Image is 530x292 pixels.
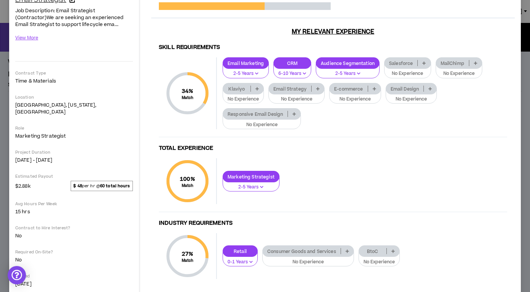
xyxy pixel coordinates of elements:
[15,232,133,239] p: No
[180,183,195,188] small: Match
[262,252,354,267] button: No Experience
[223,89,264,104] button: No Experience
[15,94,133,100] p: Location
[441,70,477,77] p: No Experience
[228,184,275,191] p: 2-5 Years
[223,252,258,267] button: 0-1 Years
[278,70,306,77] p: 6-10 Years
[15,149,133,155] p: Project Duration
[228,259,253,266] p: 0-1 Years
[274,60,311,66] p: CRM
[15,78,133,84] p: Time & Materials
[182,95,194,101] small: Match
[273,96,320,103] p: No Experience
[321,70,375,77] p: 2-5 Years
[228,96,259,103] p: No Experience
[15,6,133,28] p: Job Description: Email Strategist (Contractor)We are seeking an experienced Email Strategist to s...
[182,258,194,263] small: Match
[15,31,38,45] button: View More
[8,266,26,284] div: Open Intercom Messenger
[385,60,417,66] p: Salesforce
[15,208,133,215] p: 15 hrs
[267,259,349,266] p: No Experience
[15,249,133,255] p: Required On-Site?
[436,60,469,66] p: MailChimp
[316,64,380,78] button: 2-5 Years
[15,225,133,231] p: Contract to Hire Interest?
[316,60,379,66] p: Audience Segmentation
[228,122,296,128] p: No Experience
[384,64,431,78] button: No Experience
[71,181,133,191] span: per hr @
[273,64,311,78] button: 6-10 Years
[263,248,341,254] p: Consumer Goods and Services
[436,64,482,78] button: No Experience
[151,28,515,36] h3: My Relevant Experience
[159,220,507,227] h4: Industry Requirements
[223,86,250,92] p: Klaviyo
[159,145,507,152] h4: Total Experience
[15,256,133,263] p: No
[15,174,133,179] p: Estimated Payout
[15,133,66,140] span: Marketing Strategist
[100,183,130,189] strong: 60 total hours
[330,86,367,92] p: E-commerce
[15,281,133,287] p: [DATE]
[182,250,194,258] span: 27 %
[223,174,279,180] p: Marketing Strategist
[386,89,437,104] button: No Experience
[329,89,381,104] button: No Experience
[364,259,395,266] p: No Experience
[334,96,376,103] p: No Experience
[73,183,82,189] strong: $ 48
[223,177,280,192] button: 2-5 Years
[180,175,195,183] span: 100 %
[15,273,133,279] p: Posted
[223,111,288,117] p: Responsive Email Design
[389,70,426,77] p: No Experience
[359,248,386,254] p: BtoC
[223,60,268,66] p: Email Marketing
[268,89,325,104] button: No Experience
[15,102,133,115] p: [GEOGRAPHIC_DATA], [US_STATE], [GEOGRAPHIC_DATA]
[15,125,133,131] p: Role
[386,86,424,92] p: Email Design
[15,157,133,164] p: [DATE] - [DATE]
[223,248,257,254] p: Retail
[15,70,133,76] p: Contract Type
[269,86,311,92] p: Email Strategy
[159,44,507,51] h4: Skill Requirements
[223,64,269,78] button: 2-5 Years
[182,87,194,95] span: 34 %
[359,252,400,267] button: No Experience
[228,70,264,77] p: 2-5 Years
[391,96,432,103] p: No Experience
[15,201,133,207] p: Avg Hours Per Week
[223,115,301,130] button: No Experience
[15,181,31,190] span: $2.88k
